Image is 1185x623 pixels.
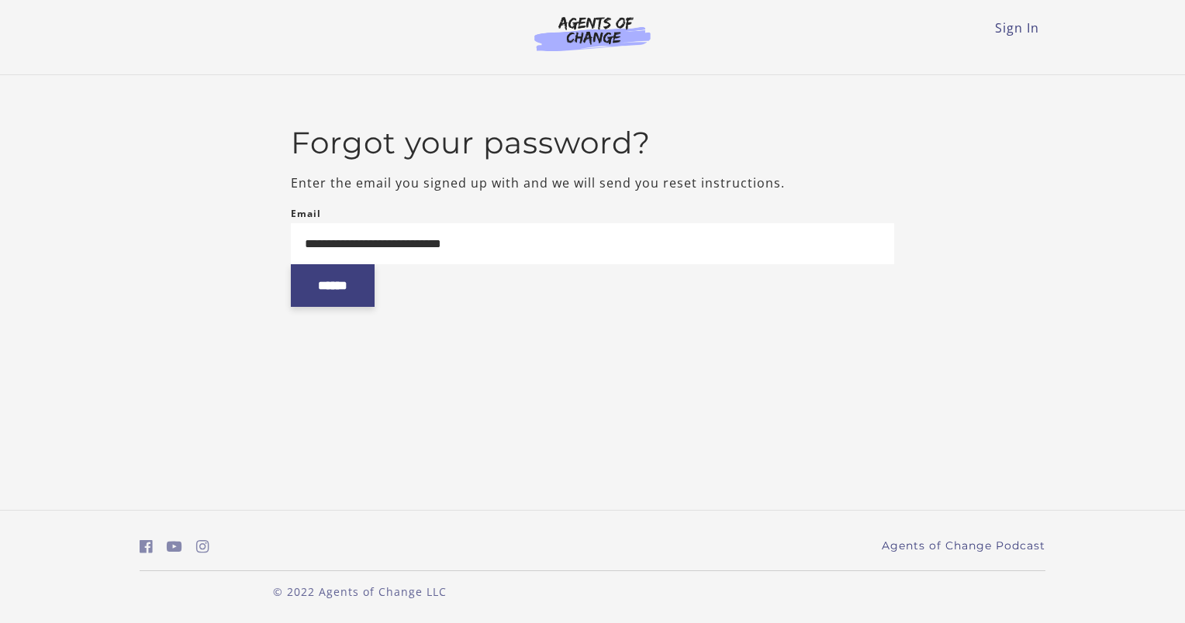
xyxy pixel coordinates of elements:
[518,15,667,51] img: Agents of Change Logo
[167,535,182,558] a: https://www.youtube.com/c/AgentsofChangeTestPrepbyMeaganMitchell (Open in a new window)
[291,125,895,161] h2: Forgot your password?
[140,583,580,600] p: © 2022 Agents of Change LLC
[140,539,153,554] i: https://www.facebook.com/groups/aswbtestprep (Open in a new window)
[196,535,209,558] a: https://www.instagram.com/agentsofchangeprep/ (Open in a new window)
[167,539,182,554] i: https://www.youtube.com/c/AgentsofChangeTestPrepbyMeaganMitchell (Open in a new window)
[291,205,321,223] label: Email
[882,538,1045,554] a: Agents of Change Podcast
[291,174,895,192] p: Enter the email you signed up with and we will send you reset instructions.
[995,19,1039,36] a: Sign In
[196,539,209,554] i: https://www.instagram.com/agentsofchangeprep/ (Open in a new window)
[140,535,153,558] a: https://www.facebook.com/groups/aswbtestprep (Open in a new window)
